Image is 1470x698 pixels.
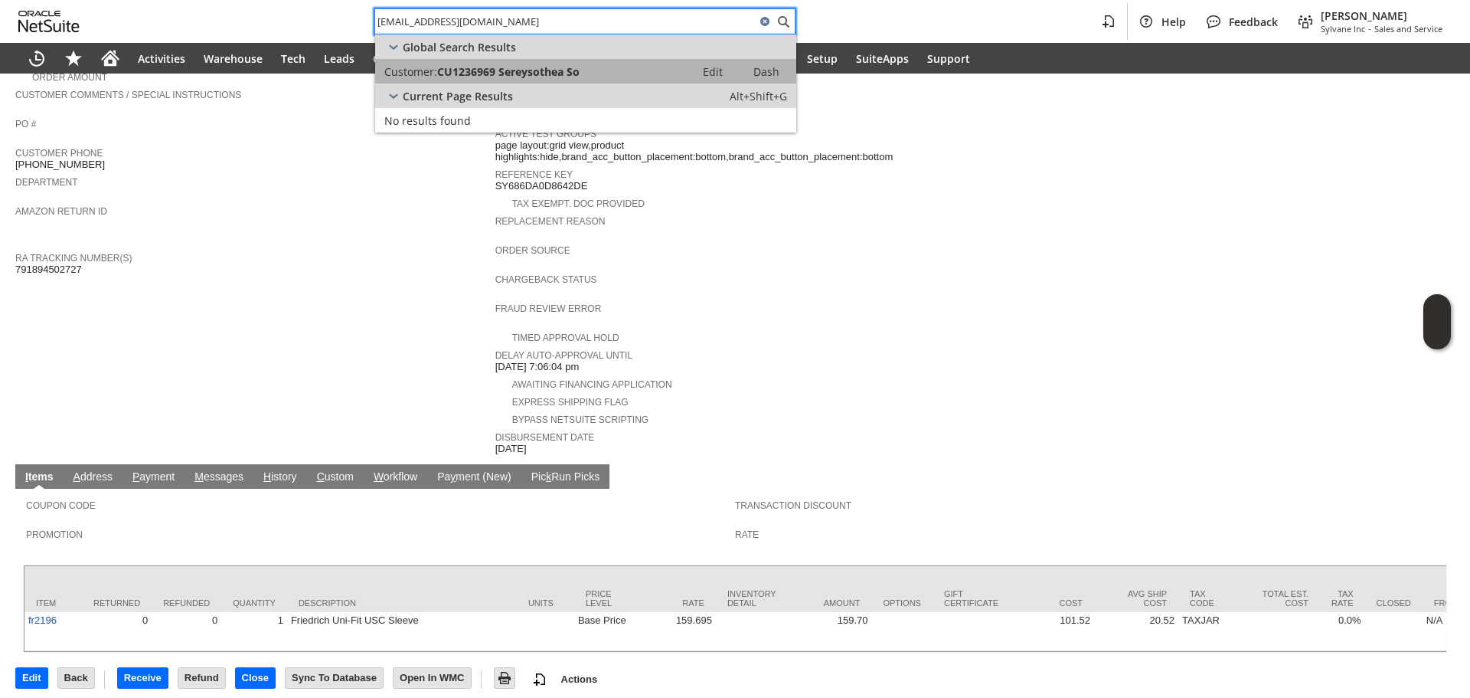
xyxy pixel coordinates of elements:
[64,49,83,67] svg: Shortcuts
[495,274,597,285] a: Chargeback Status
[774,12,792,31] svg: Search
[740,62,793,80] a: Dash:
[129,470,178,485] a: Payment
[272,43,315,74] a: Tech
[21,470,57,485] a: Items
[373,51,447,66] span: Opportunities
[495,245,570,256] a: Order Source
[1374,23,1442,34] span: Sales and Service
[403,40,516,54] span: Global Search Results
[495,129,596,139] a: Active Test Groups
[495,180,588,192] span: SY686DA0D8642DE
[15,253,132,264] a: RA Tracking Number(s)
[528,470,603,485] a: PickRun Picks
[1321,8,1442,23] span: [PERSON_NAME]
[15,148,103,159] a: Customer Phone
[918,43,979,74] a: Support
[495,668,514,688] input: Print
[315,43,364,74] a: Leads
[93,598,140,608] div: Returned
[1331,589,1354,608] div: Tax Rate
[437,64,580,79] span: CU1236969 Sereysothea So
[163,598,210,608] div: Refunded
[512,379,672,390] a: Awaiting Financing Application
[495,432,595,443] a: Disbursement Date
[495,361,580,373] span: [DATE] 7:06:04 pm
[15,159,105,171] span: [PHONE_NUMBER]
[15,206,107,217] a: Amazon Return ID
[495,303,602,314] a: Fraud Review Error
[204,51,263,66] span: Warehouse
[512,333,619,343] a: Timed Approval Hold
[433,470,514,485] a: Payment (New)
[374,470,384,483] span: W
[927,51,970,66] span: Support
[55,43,92,74] div: Shortcuts
[495,443,527,455] span: [DATE]
[586,589,620,608] div: Price Level
[798,43,847,74] a: Setup
[847,43,918,74] a: SuiteApps
[101,49,119,67] svg: Home
[1021,598,1083,608] div: Cost
[944,589,998,608] div: Gift Certificate
[1010,612,1094,651] td: 101.52
[132,470,139,483] span: P
[531,670,549,689] img: add-record.svg
[299,598,505,608] div: Description
[15,264,82,276] span: 791894502727
[26,500,96,511] a: Coupon Code
[58,668,94,688] input: Back
[555,673,604,685] a: Actions
[495,139,968,163] span: page layout:grid view,product highlights:hide,brand_acc_button_placement:bottom,brand_acc_button_...
[70,470,116,485] a: Address
[1427,467,1445,486] a: Unrolled view on
[118,668,168,688] input: Receive
[317,470,325,483] span: C
[384,64,437,79] span: Customer:
[82,612,152,651] td: 0
[856,51,909,66] span: SuiteApps
[18,43,55,74] a: Recent Records
[512,415,648,425] a: Bypass NetSuite Scripting
[1423,323,1451,350] span: Oracle Guided Learning Widget. To move around, please hold and drag
[281,51,305,66] span: Tech
[313,470,358,485] a: Custom
[152,612,221,651] td: 0
[686,62,740,80] a: Edit:
[1368,23,1371,34] span: -
[1106,589,1167,608] div: Avg Ship Cost
[16,668,47,688] input: Edit
[194,43,272,74] a: Warehouse
[1178,612,1236,651] td: TAXJAR
[263,470,271,483] span: H
[787,612,871,651] td: 159.70
[324,51,354,66] span: Leads
[799,598,860,608] div: Amount
[546,470,551,483] span: k
[191,470,247,485] a: Messages
[178,668,225,688] input: Refund
[1377,598,1411,608] div: Closed
[1320,612,1365,651] td: 0.0%
[287,612,517,651] td: Friedrich Uni-Fit USC Sleeve
[1094,612,1178,651] td: 20.52
[375,59,796,84] a: Customer:CU1236969 Sereysothea SoEdit: Dash:
[735,529,759,540] a: Rate
[394,668,471,688] input: Open In WMC
[15,90,241,100] a: Customer Comments / Special Instructions
[512,198,645,209] a: Tax Exempt. Doc Provided
[730,89,787,103] span: Alt+Shift+G
[129,43,194,74] a: Activities
[73,470,80,483] span: A
[495,216,606,227] a: Replacement reason
[370,470,421,485] a: Workflow
[286,668,383,688] input: Sync To Database
[1321,23,1365,34] span: Sylvane Inc
[495,350,632,361] a: Delay Auto-Approval Until
[92,43,129,74] a: Home
[15,119,36,129] a: PO #
[364,43,456,74] a: Opportunities
[632,612,716,651] td: 159.695
[403,89,513,103] span: Current Page Results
